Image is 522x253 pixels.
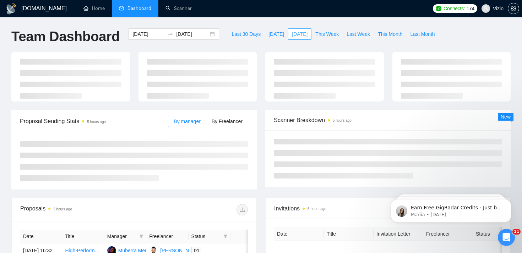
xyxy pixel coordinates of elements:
span: Invitations [274,204,502,213]
input: Start date [132,30,165,38]
button: This Month [374,28,406,40]
th: Date [20,230,62,243]
span: Last 30 Days [232,30,261,38]
span: swap-right [168,31,173,37]
span: By Freelancer [212,119,243,124]
th: Freelancer [423,227,473,241]
span: Manager [107,232,136,240]
span: Connects: [444,5,465,12]
a: searchScanner [165,5,192,11]
span: Status [191,232,221,240]
span: [DATE] [268,30,284,38]
img: upwork-logo.png [436,6,441,11]
span: Last Week [347,30,370,38]
th: Title [324,227,374,241]
a: setting [508,6,519,11]
span: Scanner Breakdown [274,116,502,125]
img: logo [6,3,17,15]
div: Proposals [20,204,134,215]
span: 11 [512,229,521,235]
iframe: Intercom notifications message [380,184,522,234]
span: user [483,6,488,11]
span: filter [139,234,143,238]
span: dashboard [119,6,124,11]
button: [DATE] [288,28,311,40]
input: End date [176,30,208,38]
span: This Week [315,30,339,38]
button: Last Month [406,28,439,40]
span: 174 [466,5,474,12]
time: 5 hours ago [53,207,72,211]
th: Invitation Letter [374,227,423,241]
th: Title [62,230,104,243]
span: By manager [174,119,200,124]
h1: Team Dashboard [11,28,120,45]
span: New [501,114,511,120]
time: 5 hours ago [333,119,352,122]
span: This Month [378,30,402,38]
button: This Week [311,28,343,40]
a: MC[PERSON_NAME] [149,247,201,253]
time: 5 hours ago [87,120,106,124]
span: Proposal Sending Stats [20,117,168,126]
th: Manager [104,230,146,243]
time: 5 hours ago [308,207,326,211]
iframe: Intercom live chat [498,229,515,246]
th: Freelancer [146,230,188,243]
span: mail [194,248,199,253]
span: filter [138,231,145,242]
button: setting [508,3,519,14]
a: MMMuberra Mertturk [107,247,156,253]
span: to [168,31,173,37]
span: Last Month [410,30,435,38]
a: homeHome [83,5,105,11]
button: [DATE] [265,28,288,40]
span: [DATE] [292,30,308,38]
span: Dashboard [127,5,151,11]
button: Last 30 Days [228,28,265,40]
button: Last Week [343,28,374,40]
span: setting [508,6,519,11]
th: Date [274,227,324,241]
span: filter [223,234,228,238]
span: filter [222,231,229,242]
